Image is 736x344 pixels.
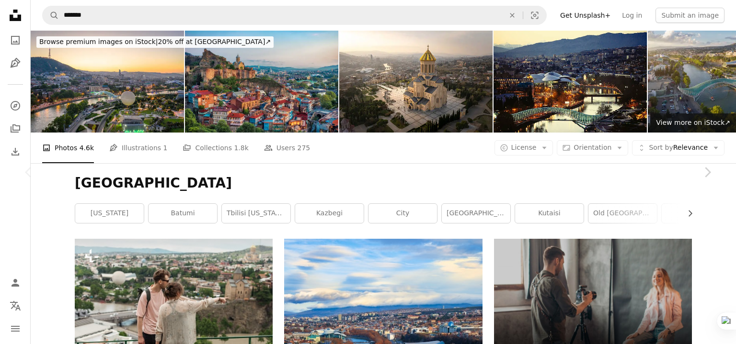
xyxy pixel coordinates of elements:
span: Relevance [649,143,708,153]
button: Menu [6,319,25,338]
span: Sort by [649,144,673,151]
a: Collections [6,119,25,138]
button: Sort byRelevance [632,140,724,155]
span: Browse premium images on iStock | [39,38,158,45]
a: Log in [616,8,648,23]
a: [GEOGRAPHIC_DATA] [442,204,510,223]
button: Visual search [523,6,546,24]
span: 275 [298,143,310,153]
button: Submit an image [655,8,724,23]
a: Collections 1.8k [183,133,248,163]
a: Photos [6,31,25,50]
img: Aerial view of Holy Trinity Cathedral of Tbilisi at Sunset Overlooking the Georgian Capital [339,31,493,133]
a: Log in / Sign up [6,273,25,292]
a: Browse premium images on iStock|20% off at [GEOGRAPHIC_DATA]↗ [31,31,279,54]
img: Evening view of Tbilisi, capital of Georgia. [31,31,184,133]
button: Search Unsplash [43,6,59,24]
span: 1 [163,143,168,153]
a: city [368,204,437,223]
a: old [GEOGRAPHIC_DATA] [588,204,657,223]
button: Orientation [557,140,628,155]
span: View more on iStock ↗ [656,119,730,126]
button: Language [6,296,25,315]
span: 20% off at [GEOGRAPHIC_DATA] ↗ [39,38,271,45]
form: Find visuals sitewide [42,6,547,25]
a: Next [678,126,736,218]
img: Tbilisi [494,31,647,133]
span: 1.8k [234,143,248,153]
button: Clear [502,6,523,24]
a: Illustrations 1 [109,133,167,163]
a: [US_STATE] [75,204,144,223]
span: License [511,144,537,151]
a: Explore [6,96,25,115]
h1: [GEOGRAPHIC_DATA] [75,175,692,192]
a: gudauri [662,204,730,223]
a: Users 275 [264,133,310,163]
a: batumi [149,204,217,223]
a: Get Unsplash+ [554,8,616,23]
button: License [494,140,553,155]
a: Illustrations [6,54,25,73]
span: Orientation [574,144,611,151]
a: kutaisi [515,204,584,223]
img: Tbilisi Downtown, Georgia, taken in April 2019 [185,31,338,133]
a: kazbegi [295,204,364,223]
a: View more on iStock↗ [650,113,736,133]
a: a man and a woman standing on top of a hill [75,300,273,309]
a: tbilisi [US_STATE] [222,204,290,223]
